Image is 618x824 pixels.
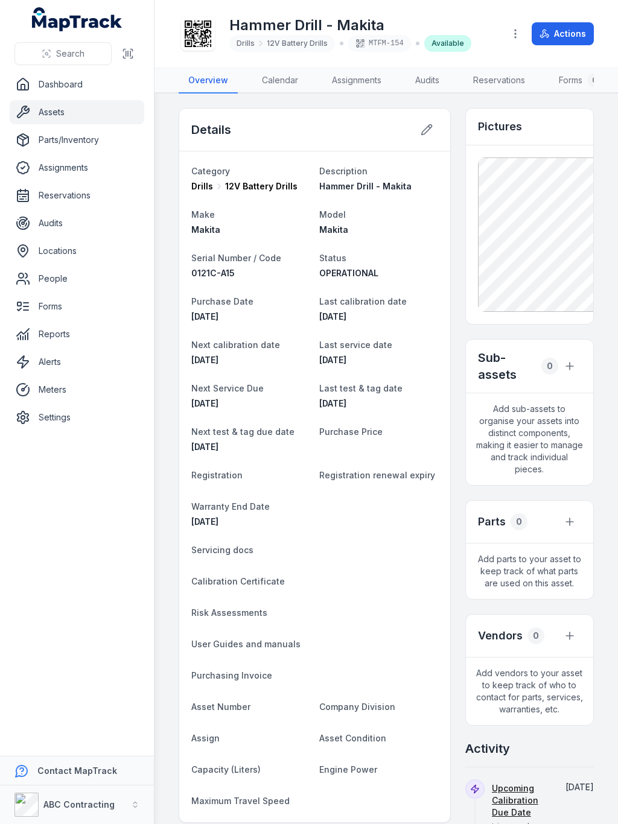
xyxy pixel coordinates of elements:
span: User Guides and manuals [191,639,301,649]
span: Hammer Drill - Makita [319,181,412,191]
span: [DATE] [191,355,218,365]
a: Audits [406,68,449,93]
span: Model [319,209,346,220]
h2: Activity [465,740,510,757]
span: Drills [191,180,213,192]
h2: Sub-assets [478,349,537,383]
span: Next Service Due [191,383,264,393]
span: Purchasing Invoice [191,670,272,680]
a: Assignments [10,156,144,180]
a: Reports [10,322,144,346]
span: Maximum Travel Speed [191,796,290,806]
div: Available [424,35,471,52]
span: Make [191,209,215,220]
a: Locations [10,239,144,263]
span: Asset Condition [319,733,386,743]
a: Meters [10,378,144,402]
a: Assignments [322,68,391,93]
span: 12V Battery Drills [225,180,298,192]
span: Search [56,48,84,60]
a: Overview [179,68,238,93]
div: 0 [541,358,558,375]
span: Purchase Price [319,426,383,437]
a: Forms0 [549,68,611,93]
div: MTFM-154 [348,35,411,52]
a: Audits [10,211,144,235]
h2: Details [191,121,231,138]
span: Assign [191,733,220,743]
span: [DATE] [191,442,218,452]
a: Dashboard [10,72,144,97]
a: Reservations [10,183,144,208]
time: 03/09/2025, 7:00:00 am [191,355,218,365]
span: 0121C-A15 [191,268,235,278]
a: Settings [10,405,144,429]
span: Company Division [319,702,395,712]
time: 11/12/2027, 7:00:00 am [191,516,218,527]
time: 06/03/2025, 7:00:00 am [319,398,346,408]
span: Makita [191,224,220,235]
span: Add sub-assets to organise your assets into distinct components, making it easier to manage and t... [466,393,593,485]
span: Add parts to your asset to keep track of what parts are used on this asset. [466,544,593,599]
span: [DATE] [565,782,594,792]
span: 12V Battery Drills [267,39,328,48]
span: Description [319,166,368,176]
span: Capacity (Liters) [191,764,261,775]
span: Status [319,253,346,263]
span: Makita [319,224,348,235]
span: Registration renewal expiry [319,470,435,480]
span: Calibration Certificate [191,576,285,586]
span: Servicing docs [191,545,253,555]
span: Next calibration date [191,340,280,350]
span: Last service date [319,340,392,350]
span: Last calibration date [319,296,407,306]
span: Purchase Date [191,296,253,306]
span: Add vendors to your asset to keep track of who to contact for parts, services, warranties, etc. [466,658,593,725]
span: [DATE] [319,398,346,408]
span: [DATE] [191,516,218,527]
div: 0 [527,627,544,644]
time: 03/02/2025, 7:00:00 am [319,355,346,365]
span: [DATE] [191,398,218,408]
time: 03/02/2026, 7:00:00 am [191,398,218,408]
a: MapTrack [32,7,123,31]
span: Drills [237,39,255,48]
time: 03/09/2025, 7:00:00 am [191,442,218,452]
strong: ABC Contracting [43,799,115,810]
a: Upcoming Calibration Due Date [492,782,548,819]
span: Last test & tag date [319,383,403,393]
strong: Contact MapTrack [37,765,117,776]
button: Search [14,42,112,65]
span: Next test & tag due date [191,426,295,437]
span: Warranty End Date [191,501,270,512]
span: OPERATIONAL [319,268,378,278]
span: [DATE] [319,355,346,365]
a: Parts/Inventory [10,128,144,152]
h3: Vendors [478,627,523,644]
span: [DATE] [319,311,346,322]
span: Serial Number / Code [191,253,281,263]
div: 0 [587,73,602,87]
time: 11/12/2024, 7:00:00 am [191,311,218,322]
h3: Pictures [478,118,522,135]
time: 10/09/2025, 6:45:00 am [565,782,594,792]
h1: Hammer Drill - Makita [229,16,471,35]
div: 0 [511,513,527,530]
a: Calendar [252,68,308,93]
a: Alerts [10,350,144,374]
h3: Parts [478,513,506,530]
a: Assets [10,100,144,124]
span: Risk Assessments [191,607,267,618]
button: Actions [532,22,594,45]
a: People [10,267,144,291]
span: Category [191,166,230,176]
span: Asset Number [191,702,250,712]
a: Forms [10,294,144,319]
time: 06/03/2025, 7:00:00 am [319,311,346,322]
a: Reservations [463,68,535,93]
span: Engine Power [319,764,377,775]
span: Registration [191,470,243,480]
span: [DATE] [191,311,218,322]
